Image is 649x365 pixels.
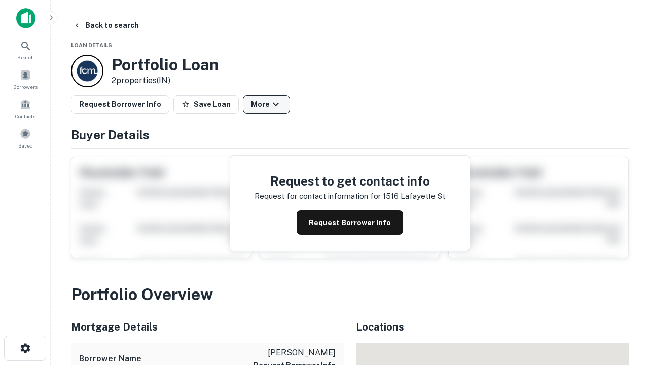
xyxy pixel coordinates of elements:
h5: Locations [356,319,629,335]
p: [PERSON_NAME] [254,347,336,359]
button: Request Borrower Info [297,210,403,235]
h6: Borrower Name [79,353,141,365]
img: capitalize-icon.png [16,8,35,28]
span: Search [17,53,34,61]
iframe: Chat Widget [598,251,649,300]
a: Contacts [3,95,48,122]
button: Save Loan [173,95,239,114]
span: Loan Details [71,42,112,48]
p: 2 properties (IN) [112,75,219,87]
span: Saved [18,141,33,150]
span: Borrowers [13,83,38,91]
p: Request for contact information for [255,190,381,202]
button: Back to search [69,16,143,34]
h4: Request to get contact info [255,172,445,190]
h5: Mortgage Details [71,319,344,335]
button: More [243,95,290,114]
p: 1516 lafayette st [383,190,445,202]
a: Search [3,36,48,63]
a: Saved [3,124,48,152]
button: Request Borrower Info [71,95,169,114]
h4: Buyer Details [71,126,629,144]
h3: Portfolio Overview [71,282,629,307]
h3: Portfolio Loan [112,55,219,75]
a: Borrowers [3,65,48,93]
span: Contacts [15,112,35,120]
